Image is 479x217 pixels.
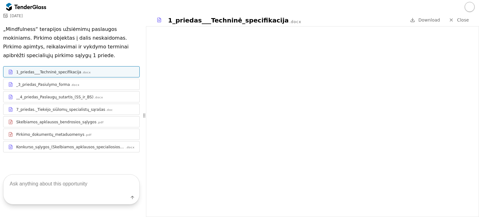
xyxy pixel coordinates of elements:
a: 7_priedas._Tiekėjo_siūlomų_specialistų_sąrašas.doc [3,104,140,115]
div: Pirkimo_dokumentų_metaduomenys [16,132,84,137]
div: [DATE] [10,14,23,18]
a: _3_priedas_Pasiulymo_forma.docx [3,79,140,90]
div: .docx [289,19,301,25]
a: Skelbiamos_apklausos_bendrosios_sąlygos.pdf [3,116,140,127]
div: __4_priedas_Paslaugų_sutartis_(SS_ir_BS) [16,95,94,100]
div: 1_priedas___Techninė_specifikacija [168,16,289,25]
div: .docx [70,83,80,87]
div: 7_priedas._Tiekėjo_siūlomų_specialistų_sąrašas [16,107,105,112]
a: Konkurso_sąlygos_(Skelbiamos_apklausos_specialiosios_salygos).docx [3,141,140,152]
div: _3_priedas_Pasiulymo_forma [16,82,70,87]
a: Close [445,16,473,24]
a: __4_priedas_Paslaugų_sutartis_(SS_ir_BS).docx [3,91,140,102]
div: 1_priedas___Techninė_specifikacija [16,70,81,75]
div: .doc [106,108,113,112]
div: Skelbiamos_apklausos_bendrosios_sąlygos [16,120,96,125]
div: .pdf [85,133,91,137]
a: Download [408,16,442,24]
div: Konkurso_sąlygos_(Skelbiamos_apklausos_specialiosios_salygos) [16,145,125,150]
div: .docx [82,71,91,75]
a: Pirkimo_dokumentų_metaduomenys.pdf [3,129,140,140]
a: 1_priedas___Techninė_specifikacija.docx [3,66,140,77]
p: „Mindfulness“ terapijos užsiėmimų paslaugos mokiniams. Pirkimo objektas į dalis neskaidomas. Pirk... [3,25,140,60]
span: Close [457,17,469,22]
div: .docx [126,145,135,150]
div: .pdf [97,121,104,125]
div: .docx [94,96,103,100]
span: Download [418,17,440,22]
